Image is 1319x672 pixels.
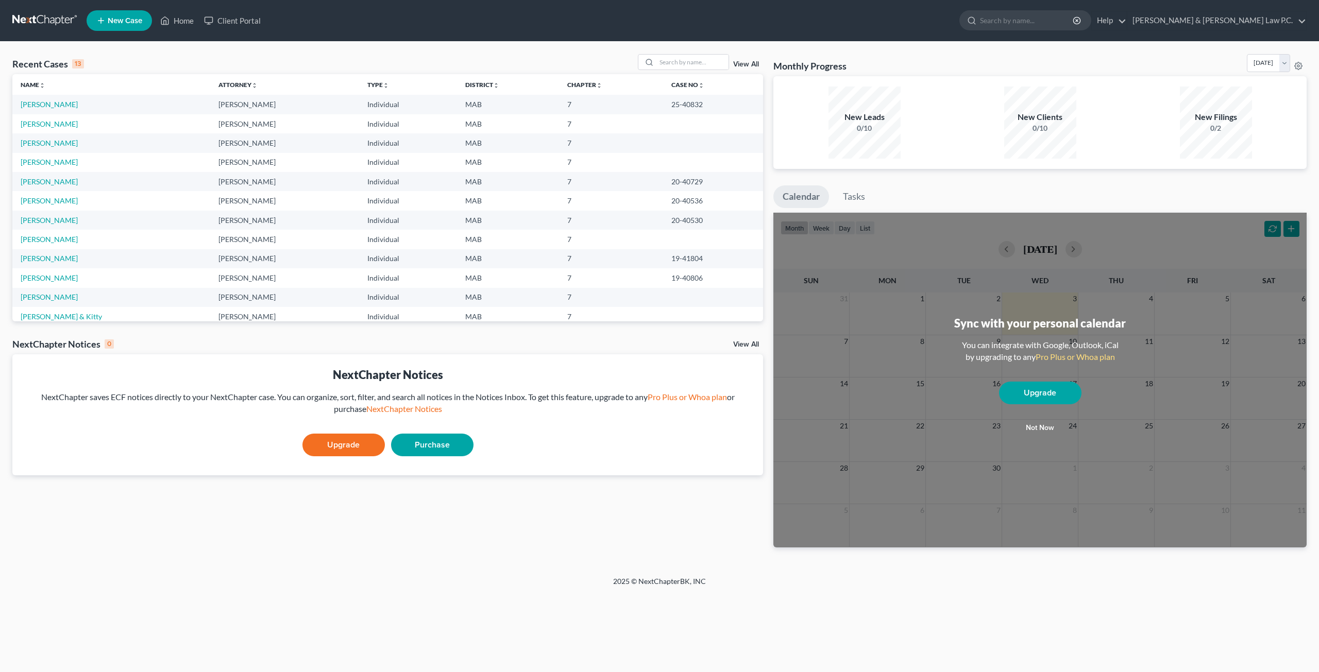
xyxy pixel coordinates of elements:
a: View All [733,341,759,348]
a: [PERSON_NAME] [21,119,78,128]
td: MAB [457,153,559,172]
div: NextChapter Notices [21,367,755,383]
h3: Monthly Progress [773,60,847,72]
div: New Clients [1004,111,1076,123]
div: New Leads [828,111,901,123]
td: Individual [359,288,457,307]
td: 19-41804 [663,249,763,268]
td: MAB [457,133,559,152]
td: Individual [359,191,457,210]
td: MAB [457,268,559,287]
div: 2025 © NextChapterBK, INC [366,576,953,595]
div: Recent Cases [12,58,84,70]
a: Purchase [391,434,474,456]
button: Not now [999,418,1081,438]
a: [PERSON_NAME] [21,235,78,244]
td: Individual [359,249,457,268]
a: Calendar [773,185,829,208]
td: 25-40832 [663,95,763,114]
td: [PERSON_NAME] [210,211,359,230]
td: 20-40530 [663,211,763,230]
span: New Case [108,17,142,25]
td: 7 [559,133,663,152]
div: 0/10 [828,123,901,133]
div: New Filings [1180,111,1252,123]
a: Nameunfold_more [21,81,45,89]
a: Tasks [834,185,874,208]
td: MAB [457,95,559,114]
input: Search by name... [656,55,729,70]
td: Individual [359,95,457,114]
td: [PERSON_NAME] [210,95,359,114]
div: NextChapter Notices [12,338,114,350]
a: Attorneyunfold_more [218,81,258,89]
td: 20-40729 [663,172,763,191]
td: Individual [359,114,457,133]
i: unfold_more [39,82,45,89]
td: 7 [559,172,663,191]
a: [PERSON_NAME] & [PERSON_NAME] Law P.C. [1127,11,1306,30]
td: 7 [559,307,663,326]
td: 7 [559,211,663,230]
td: 7 [559,268,663,287]
a: Pro Plus or Whoa plan [648,392,727,402]
a: [PERSON_NAME] [21,158,78,166]
a: [PERSON_NAME] [21,254,78,263]
div: 0 [105,339,114,349]
a: [PERSON_NAME] [21,273,78,282]
td: [PERSON_NAME] [210,172,359,191]
a: Pro Plus or Whoa plan [1036,352,1115,361]
td: [PERSON_NAME] [210,230,359,249]
td: Individual [359,172,457,191]
div: 13 [72,59,84,68]
a: Client Portal [199,11,266,30]
td: Individual [359,133,457,152]
td: 7 [559,95,663,114]
td: 7 [559,249,663,268]
a: Home [155,11,199,30]
a: [PERSON_NAME] [21,139,78,147]
a: NextChapter Notices [366,404,442,413]
td: Individual [359,230,457,249]
a: Upgrade [302,434,385,456]
a: [PERSON_NAME] [21,216,78,225]
div: You can integrate with Google, Outlook, iCal by upgrading to any [958,339,1123,363]
a: Upgrade [999,382,1081,404]
td: [PERSON_NAME] [210,288,359,307]
td: Individual [359,268,457,287]
i: unfold_more [251,82,258,89]
td: 20-40536 [663,191,763,210]
td: 7 [559,114,663,133]
td: [PERSON_NAME] [210,307,359,326]
i: unfold_more [383,82,389,89]
a: [PERSON_NAME] [21,177,78,186]
td: 7 [559,288,663,307]
td: MAB [457,249,559,268]
td: [PERSON_NAME] [210,268,359,287]
td: 7 [559,191,663,210]
input: Search by name... [980,11,1074,30]
td: MAB [457,211,559,230]
td: MAB [457,114,559,133]
td: MAB [457,288,559,307]
td: MAB [457,307,559,326]
td: [PERSON_NAME] [210,191,359,210]
a: [PERSON_NAME] [21,292,78,301]
a: Typeunfold_more [367,81,389,89]
div: 0/10 [1004,123,1076,133]
i: unfold_more [596,82,602,89]
td: Individual [359,153,457,172]
div: NextChapter saves ECF notices directly to your NextChapter case. You can organize, sort, filter, ... [21,391,755,415]
a: Case Nounfold_more [671,81,704,89]
a: Districtunfold_more [465,81,499,89]
i: unfold_more [493,82,499,89]
td: 19-40806 [663,268,763,287]
i: unfold_more [698,82,704,89]
td: 7 [559,230,663,249]
a: [PERSON_NAME] & Kitty [21,312,102,321]
td: MAB [457,230,559,249]
td: [PERSON_NAME] [210,133,359,152]
a: [PERSON_NAME] [21,100,78,109]
td: [PERSON_NAME] [210,249,359,268]
a: View All [733,61,759,68]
